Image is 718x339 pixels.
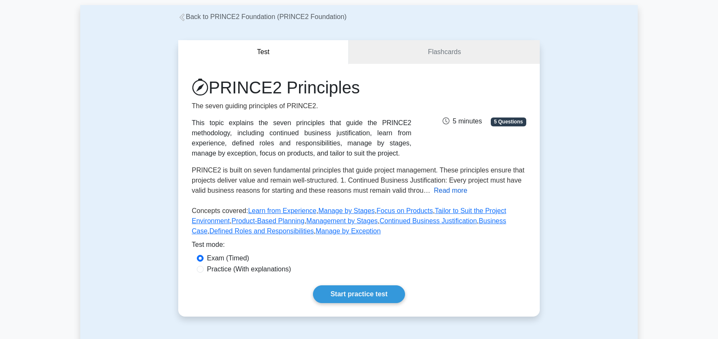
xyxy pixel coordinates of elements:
[192,167,525,194] span: PRINCE2 is built on seven fundamental principles that guide project management. These principles ...
[178,13,347,20] a: Back to PRINCE2 Foundation (PRINCE2 Foundation)
[192,206,526,240] p: Concepts covered: , , , , , , , , ,
[443,118,482,125] span: 5 minutes
[434,186,467,196] button: Read more
[380,217,477,224] a: Continued Business Justification
[377,207,433,214] a: Focus on Products
[207,253,249,263] label: Exam (Timed)
[491,118,526,126] span: 5 Questions
[313,285,405,303] a: Start practice test
[192,101,411,111] p: The seven guiding principles of PRINCE2.
[306,217,378,224] a: Management by Stages
[192,118,411,159] div: This topic explains the seven principles that guide the PRINCE2 methodology, including continued ...
[209,227,314,235] a: Defined Roles and Responsibilities
[178,40,349,64] button: Test
[248,207,316,214] a: Learn from Experience
[318,207,375,214] a: Manage by Stages
[316,227,381,235] a: Manage by Exception
[207,264,291,274] label: Practice (With explanations)
[192,240,526,253] div: Test mode:
[192,77,411,98] h1: PRINCE2 Principles
[349,40,540,64] a: Flashcards
[231,217,305,224] a: Product-Based Planning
